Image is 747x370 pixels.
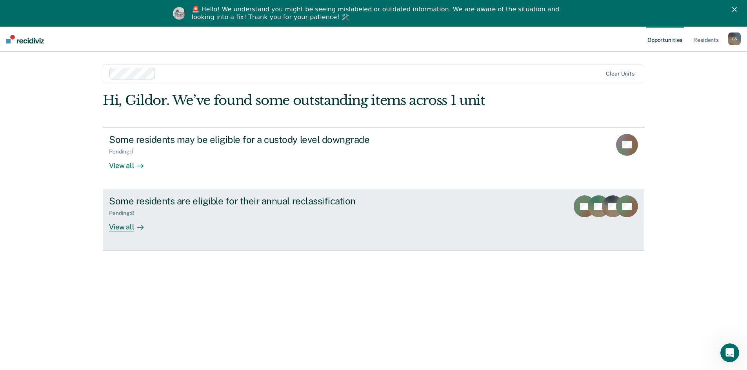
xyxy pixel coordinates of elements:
div: Some residents are eligible for their annual reclassification [109,195,384,207]
img: Recidiviz [6,35,44,43]
div: Hi, Gildor. We’ve found some outstanding items across 1 unit [103,92,536,108]
iframe: Intercom live chat [720,343,739,362]
a: Opportunities [646,27,684,52]
a: Some residents may be eligible for a custody level downgradePending:1View all [103,127,644,189]
div: View all [109,217,153,232]
div: Pending : 8 [109,210,141,217]
a: Some residents are eligible for their annual reclassificationPending:8View all [103,189,644,251]
div: Clear units [606,70,634,77]
button: GS [728,32,741,45]
div: Some residents may be eligible for a custody level downgrade [109,134,384,145]
div: G S [728,32,741,45]
div: Pending : 1 [109,148,140,155]
div: View all [109,155,153,170]
div: Close [732,7,740,12]
div: 🚨 Hello! We understand you might be seeing mislabeled or outdated information. We are aware of th... [192,5,562,21]
a: Residents [692,27,720,52]
img: Profile image for Kim [173,7,185,20]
